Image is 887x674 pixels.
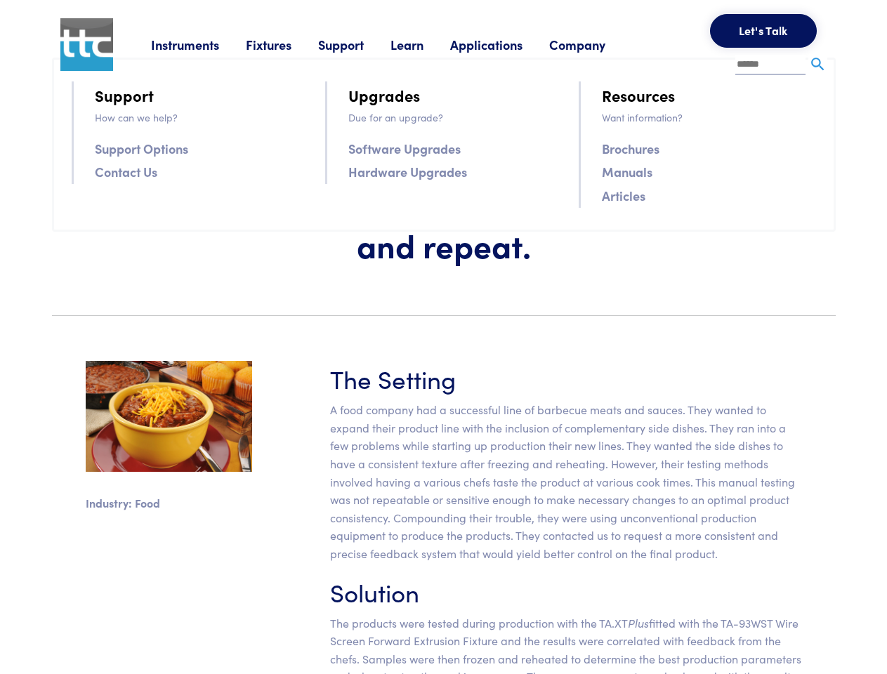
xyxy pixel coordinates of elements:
p: Industry: Food [86,494,252,513]
a: Support [95,83,154,107]
a: Articles [602,185,645,206]
a: Learn [390,36,450,53]
p: Due for an upgrade? [348,110,562,125]
a: Support Options [95,138,188,159]
a: Hardware Upgrades [348,161,467,182]
img: sidedishes.jpg [86,361,252,472]
img: ttc_logo_1x1_v1.0.png [60,18,113,71]
h3: The Setting [330,361,802,395]
p: How can we help? [95,110,308,125]
a: Support [318,36,390,53]
a: Upgrades [348,83,420,107]
a: Applications [450,36,549,53]
p: Want information? [602,110,815,125]
a: Brochures [602,138,659,159]
h1: Freeze, reheat, test, and repeat. [269,184,619,265]
h3: Solution [330,574,802,609]
button: Let's Talk [710,14,817,48]
a: Manuals [602,161,652,182]
a: Contact Us [95,161,157,182]
a: Instruments [151,36,246,53]
a: Fixtures [246,36,318,53]
a: Resources [602,83,675,107]
em: Plus [628,615,649,630]
p: A food company had a successful line of barbecue meats and sauces. They wanted to expand their pr... [330,401,802,562]
a: Company [549,36,632,53]
a: Software Upgrades [348,138,461,159]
